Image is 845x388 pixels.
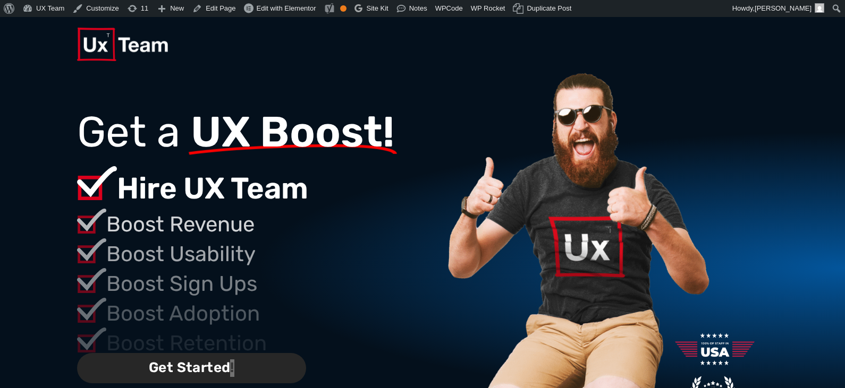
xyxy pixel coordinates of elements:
div: OK [340,5,347,12]
p: Boost Revenue [106,209,443,240]
span: Get a [77,107,180,157]
span: Edit with Elementor [257,4,316,12]
p: Boost Sign Ups [106,268,443,300]
span: [PERSON_NAME] [755,4,812,12]
p: Hire UX Team [117,166,443,211]
span: UX Boost! [191,115,394,149]
span: Site Kit [367,4,388,12]
span: Get Started! [77,353,306,383]
p: Boost Adoption [106,298,443,330]
p: Boost Usability [106,238,443,270]
p: Boost Retention [106,327,443,359]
